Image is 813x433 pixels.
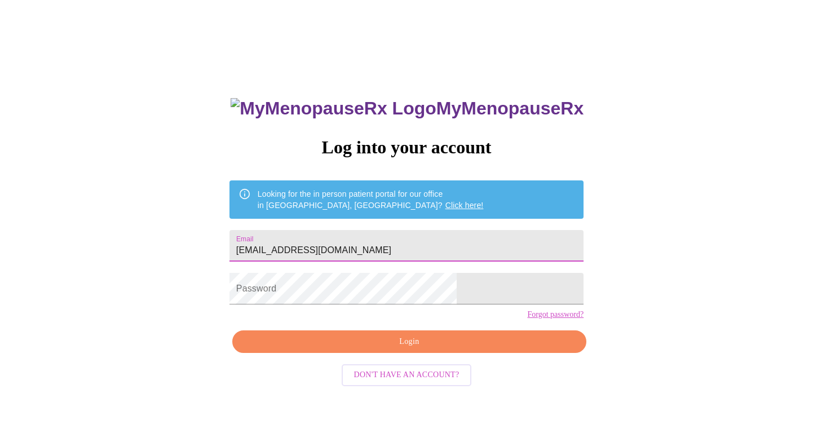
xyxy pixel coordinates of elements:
h3: Log into your account [229,137,584,158]
img: MyMenopauseRx Logo [231,98,436,119]
span: Login [245,335,573,349]
span: Don't have an account? [354,368,459,382]
button: Login [232,330,586,354]
button: Don't have an account? [342,364,472,386]
h3: MyMenopauseRx [231,98,584,119]
a: Forgot password? [527,310,584,319]
a: Don't have an account? [339,369,475,379]
div: Looking for the in person patient portal for our office in [GEOGRAPHIC_DATA], [GEOGRAPHIC_DATA]? [258,184,484,215]
a: Click here! [445,201,484,210]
